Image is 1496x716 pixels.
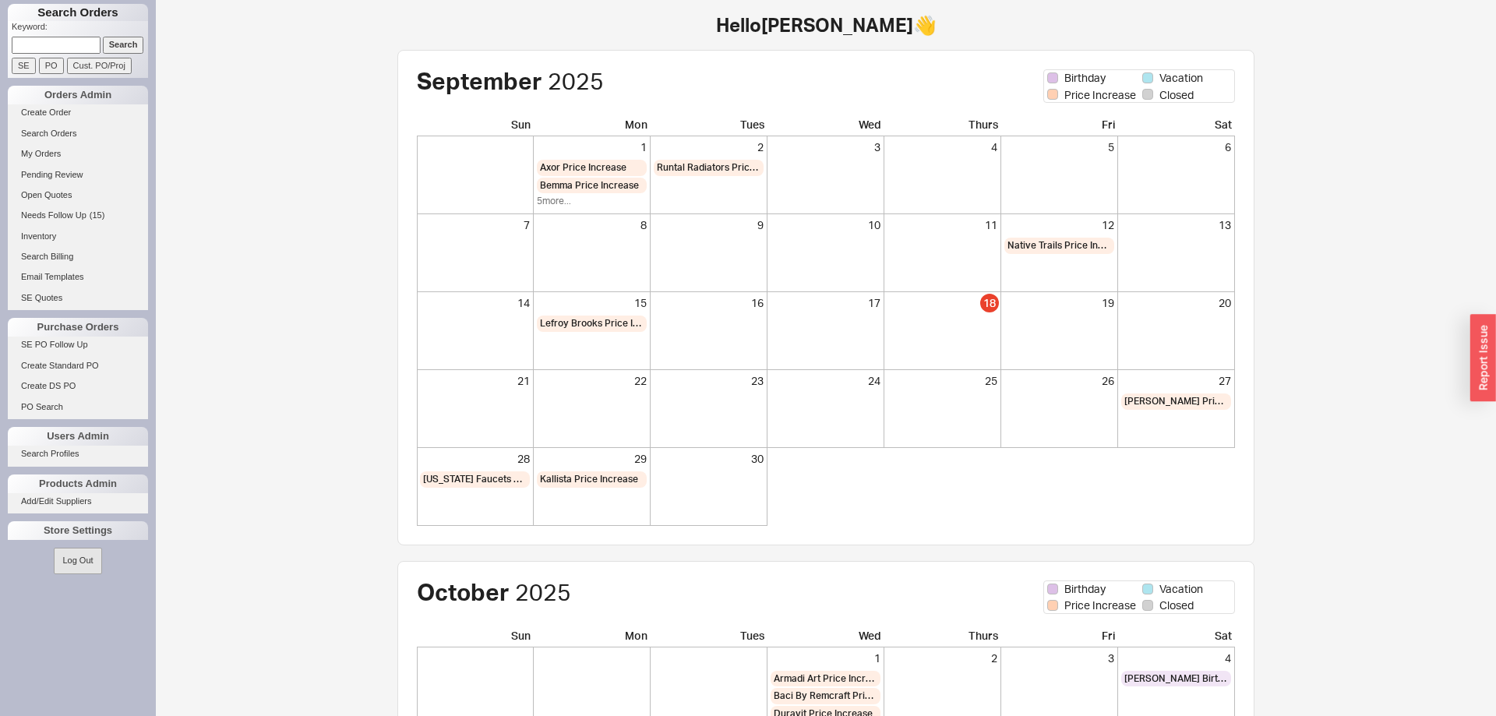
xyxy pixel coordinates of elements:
[21,210,86,220] span: Needs Follow Up
[654,217,764,233] div: 9
[887,217,997,233] div: 11
[1121,295,1231,311] div: 20
[8,249,148,265] a: Search Billing
[887,651,997,666] div: 2
[887,139,997,155] div: 4
[537,295,647,311] div: 15
[417,577,510,606] span: October
[771,295,880,311] div: 17
[980,294,999,312] div: 18
[537,451,647,467] div: 29
[1004,295,1114,311] div: 19
[420,373,530,389] div: 21
[884,117,1001,136] div: Thurs
[654,451,764,467] div: 30
[657,161,760,175] span: Runtal Radiators Price Increase
[8,86,148,104] div: Orders Admin
[540,473,638,486] span: Kallista Price Increase
[1004,651,1114,666] div: 3
[8,427,148,446] div: Users Admin
[21,170,83,179] span: Pending Review
[1001,628,1118,647] div: Fri
[767,628,884,647] div: Wed
[90,210,105,220] span: ( 15 )
[12,21,148,37] p: Keyword:
[1121,373,1231,389] div: 27
[67,58,132,74] input: Cust. PO/Proj
[335,16,1317,34] h1: Hello [PERSON_NAME] 👋
[887,373,997,389] div: 25
[420,217,530,233] div: 7
[540,179,639,192] span: Bemma Price Increase
[417,628,534,647] div: Sun
[8,318,148,337] div: Purchase Orders
[8,378,148,394] a: Create DS PO
[548,66,604,95] span: 2025
[8,399,148,415] a: PO Search
[423,473,527,486] span: [US_STATE] Faucets Price Increase
[8,337,148,353] a: SE PO Follow Up
[8,207,148,224] a: Needs Follow Up(15)
[654,295,764,311] div: 16
[8,187,148,203] a: Open Quotes
[8,446,148,462] a: Search Profiles
[1007,239,1111,252] span: Native Trails Price Increase
[8,4,148,21] h1: Search Orders
[767,117,884,136] div: Wed
[1121,217,1231,233] div: 13
[771,651,880,666] div: 1
[1159,581,1203,597] span: Vacation
[1004,373,1114,389] div: 26
[8,146,148,162] a: My Orders
[8,104,148,121] a: Create Order
[103,37,144,53] input: Search
[1004,139,1114,155] div: 5
[771,373,880,389] div: 24
[884,628,1001,647] div: Thurs
[8,521,148,540] div: Store Settings
[651,117,767,136] div: Tues
[8,125,148,142] a: Search Orders
[654,373,764,389] div: 23
[1118,117,1235,136] div: Sat
[537,139,647,155] div: 1
[1124,395,1228,408] span: [PERSON_NAME] Price Increase
[1064,87,1136,103] span: Price Increase
[534,628,651,647] div: Mon
[8,493,148,510] a: Add/Edit Suppliers
[8,167,148,183] a: Pending Review
[540,317,644,330] span: Lefroy Brooks Price Increase
[417,66,542,95] span: September
[1004,217,1114,233] div: 12
[39,58,64,74] input: PO
[1159,87,1194,103] span: Closed
[1064,70,1106,86] span: Birthday
[774,690,877,703] span: Baci By Remcraft Price Increase
[534,117,651,136] div: Mon
[1124,672,1228,686] span: [PERSON_NAME] Birthday
[540,161,626,175] span: Axor Price Increase
[774,672,877,686] span: Armadi Art Price Increase
[537,217,647,233] div: 8
[417,117,534,136] div: Sun
[1121,651,1231,666] div: 4
[651,628,767,647] div: Tues
[12,58,36,74] input: SE
[1121,139,1231,155] div: 6
[537,195,647,208] div: 5 more...
[771,217,880,233] div: 10
[537,373,647,389] div: 22
[8,290,148,306] a: SE Quotes
[515,577,571,606] span: 2025
[771,139,880,155] div: 3
[1159,70,1203,86] span: Vacation
[654,139,764,155] div: 2
[8,474,148,493] div: Products Admin
[420,451,530,467] div: 28
[1064,581,1106,597] span: Birthday
[1064,598,1136,613] span: Price Increase
[8,269,148,285] a: Email Templates
[1118,628,1235,647] div: Sat
[8,228,148,245] a: Inventory
[1159,598,1194,613] span: Closed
